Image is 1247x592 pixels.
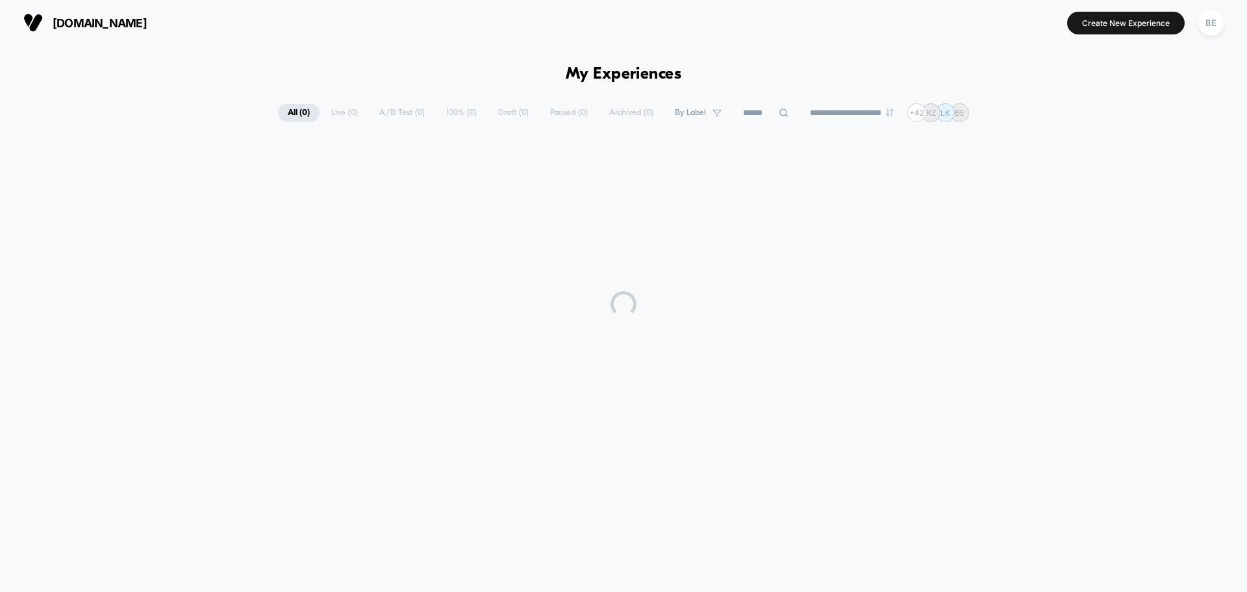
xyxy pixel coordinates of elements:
img: Visually logo [23,13,43,32]
span: By Label [675,108,706,118]
span: All ( 0 ) [278,104,320,122]
button: BE [1194,10,1228,36]
span: [DOMAIN_NAME] [53,16,147,30]
img: end [886,109,894,116]
p: LK [940,108,950,118]
button: [DOMAIN_NAME] [19,12,151,33]
p: BE [955,108,964,118]
p: KZ [926,108,937,118]
button: Create New Experience [1067,12,1185,34]
h1: My Experiences [566,65,682,84]
div: BE [1198,10,1224,36]
div: + 42 [907,103,926,122]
